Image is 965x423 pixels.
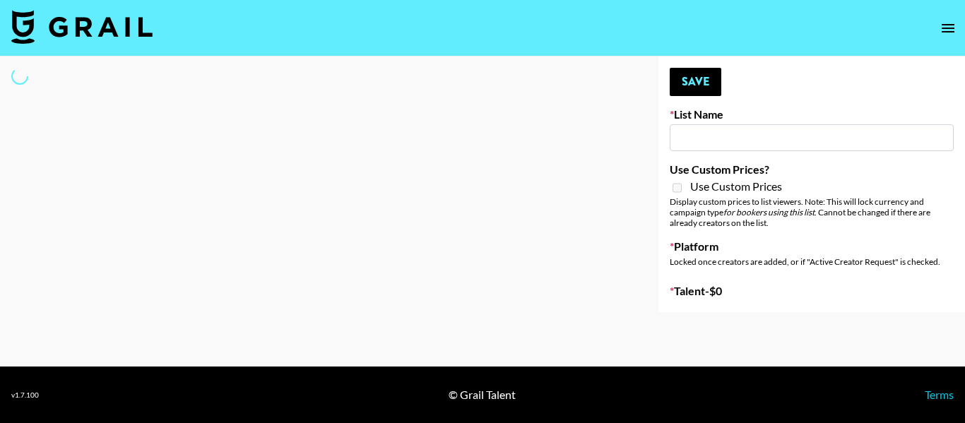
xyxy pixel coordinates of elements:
label: List Name [670,107,954,121]
em: for bookers using this list [723,207,815,218]
span: Use Custom Prices [690,179,782,193]
div: v 1.7.100 [11,391,39,400]
div: Locked once creators are added, or if "Active Creator Request" is checked. [670,256,954,267]
button: Save [670,68,721,96]
label: Use Custom Prices? [670,162,954,177]
img: Grail Talent [11,10,153,44]
button: open drawer [934,14,962,42]
a: Terms [925,388,954,401]
label: Platform [670,239,954,254]
label: Talent - $ 0 [670,284,954,298]
div: Display custom prices to list viewers. Note: This will lock currency and campaign type . Cannot b... [670,196,954,228]
div: © Grail Talent [449,388,516,402]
